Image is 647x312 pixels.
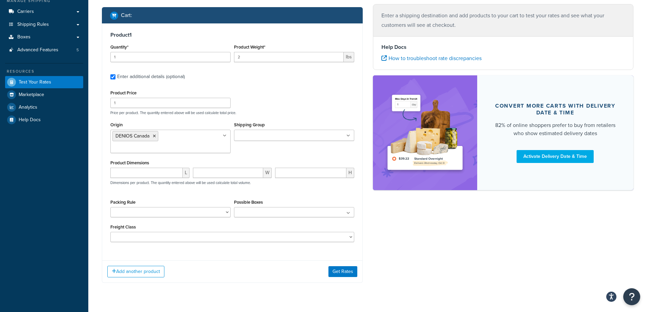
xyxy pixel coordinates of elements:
span: DENIOS Canada [115,132,149,140]
a: Test Your Rates [5,76,83,88]
label: Freight Class [110,224,136,230]
span: Marketplace [19,92,44,98]
span: Boxes [17,34,31,40]
span: Advanced Features [17,47,58,53]
h3: Product 1 [110,32,354,38]
button: Get Rates [328,266,357,277]
span: Analytics [19,105,37,110]
label: Product Dimensions [110,160,149,165]
div: Enter additional details (optional) [117,72,185,81]
p: Enter a shipping destination and add products to your cart to test your rates and see what your c... [381,11,625,30]
span: Test Your Rates [19,79,51,85]
label: Origin [110,122,123,127]
a: Carriers [5,5,83,18]
label: Product Weight* [234,44,265,50]
label: Product Price [110,90,137,95]
p: Dimensions per product. The quantity entered above will be used calculate total volume. [109,180,251,185]
a: Shipping Rules [5,18,83,31]
h2: Cart : [121,12,132,18]
input: Enter additional details (optional) [110,74,115,79]
button: Add another product [107,266,164,277]
input: 0.0 [110,52,231,62]
label: Packing Rule [110,200,136,205]
span: Carriers [17,9,34,15]
div: 82% of online shoppers prefer to buy from retailers who show estimated delivery dates [493,121,617,137]
a: Advanced Features5 [5,44,83,56]
label: Shipping Group [234,122,265,127]
button: Open Resource Center [623,288,640,305]
span: Shipping Rules [17,22,49,27]
div: Convert more carts with delivery date & time [493,103,617,116]
span: H [346,168,354,178]
input: 0.00 [234,52,344,62]
h4: Help Docs [381,43,625,51]
span: lbs [344,52,354,62]
div: Resources [5,69,83,74]
a: Analytics [5,101,83,113]
li: Advanced Features [5,44,83,56]
a: Marketplace [5,89,83,101]
label: Quantity* [110,44,128,50]
a: Help Docs [5,114,83,126]
img: feature-image-ddt-36eae7f7280da8017bfb280eaccd9c446f90b1fe08728e4019434db127062ab4.png [383,86,467,180]
a: Boxes [5,31,83,43]
label: Possible Boxes [234,200,263,205]
span: Help Docs [19,117,41,123]
span: W [263,168,272,178]
a: How to troubleshoot rate discrepancies [381,54,482,62]
p: Price per product. The quantity entered above will be used calculate total price. [109,110,356,115]
span: L [183,168,190,178]
a: Activate Delivery Date & Time [517,150,594,163]
span: 5 [76,47,79,53]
